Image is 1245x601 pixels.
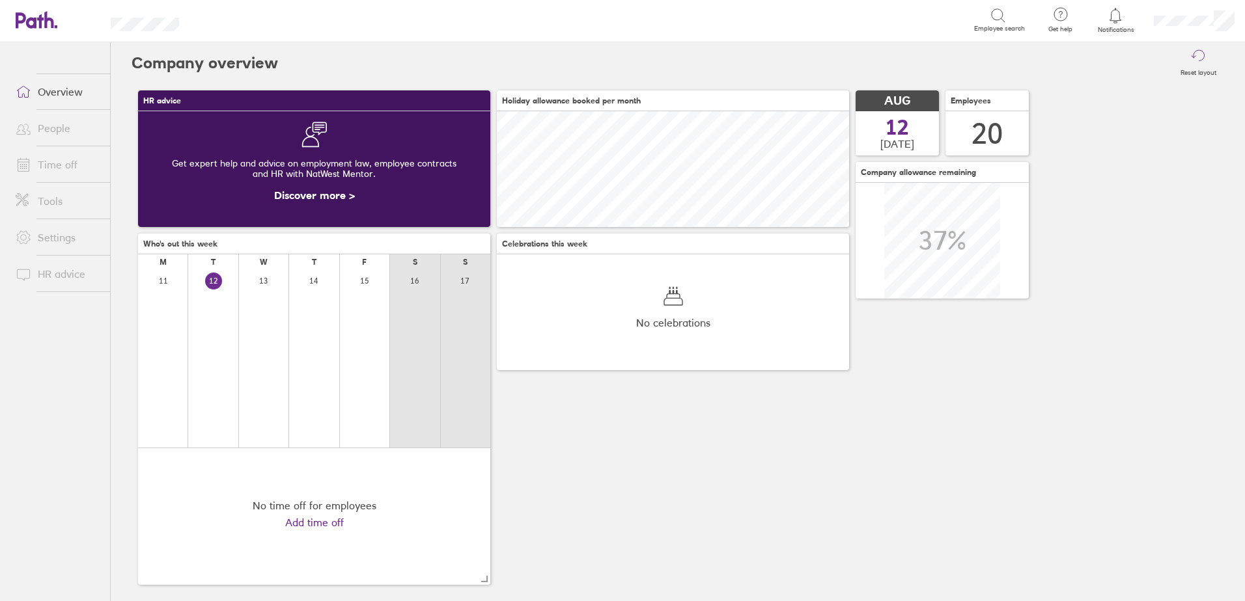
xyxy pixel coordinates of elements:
[886,117,909,138] span: 12
[312,258,316,267] div: T
[5,224,110,250] a: Settings
[362,258,367,267] div: F
[143,96,181,105] span: HR advice
[1095,7,1137,34] a: Notifications
[285,516,344,528] a: Add time off
[861,168,976,177] span: Company allowance remaining
[1039,25,1082,33] span: Get help
[1095,26,1137,34] span: Notifications
[160,258,167,267] div: M
[884,94,910,108] span: AUG
[636,317,710,328] span: No celebrations
[5,79,110,105] a: Overview
[148,148,480,189] div: Get expert help and advice on employment law, employee contracts and HR with NatWest Mentor.
[260,258,268,267] div: W
[974,25,1025,33] span: Employee search
[214,14,247,25] div: Search
[5,115,110,141] a: People
[1173,65,1224,77] label: Reset layout
[5,261,110,287] a: HR advice
[211,258,216,267] div: T
[1173,42,1224,84] button: Reset layout
[274,189,355,202] a: Discover more >
[951,96,991,105] span: Employees
[5,188,110,214] a: Tools
[463,258,468,267] div: S
[502,239,587,248] span: Celebrations this week
[253,500,376,511] div: No time off for employees
[5,152,110,178] a: Time off
[502,96,641,105] span: Holiday allowance booked per month
[413,258,417,267] div: S
[132,42,278,84] h2: Company overview
[143,239,217,248] span: Who's out this week
[880,138,914,150] span: [DATE]
[972,117,1003,150] div: 20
